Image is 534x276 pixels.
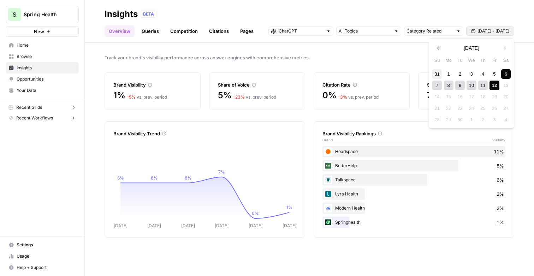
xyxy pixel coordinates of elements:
[501,69,511,79] div: Choose Saturday, September 6th, 2025
[17,53,76,60] span: Browse
[6,239,79,251] a: Settings
[16,104,42,111] span: Recent Grids
[34,28,44,35] span: New
[444,81,453,90] div: Choose Monday, September 8th, 2025
[185,175,191,181] tspan: 6%
[338,94,347,100] span: – 3 %
[6,62,79,74] a: Insights
[501,104,511,113] div: Not available Saturday, September 27th, 2025
[322,137,333,143] span: Brand
[490,115,499,124] div: Not available Friday, October 3rd, 2025
[215,223,229,228] tspan: [DATE]
[322,188,505,200] div: Lyra Health
[324,190,332,198] img: tc8opulbc6ipycs1zkpdxbfatmo8
[432,92,442,101] div: Not available Sunday, September 14th, 2025
[117,175,124,181] tspan: 6%
[6,85,79,96] a: Your Data
[432,55,442,65] div: Su
[467,92,476,101] div: Not available Wednesday, September 17th, 2025
[501,92,511,101] div: Not available Saturday, September 20th, 2025
[205,25,233,37] a: Citations
[432,81,442,90] div: Choose Sunday, September 7th, 2025
[444,104,453,113] div: Not available Monday, September 22nd, 2025
[501,55,511,65] div: Sa
[13,10,16,19] span: S
[279,28,323,35] input: ChatGPT
[233,94,245,100] span: – 23 %
[455,69,465,79] div: Choose Tuesday, September 2nd, 2025
[137,25,163,37] a: Queries
[324,176,332,184] img: okx4varp5obhka58wwqfy9ebr1wn
[6,26,79,37] button: New
[322,130,505,137] div: Brand Visibility Rankings
[147,223,161,228] tspan: [DATE]
[497,162,504,169] span: 8%
[501,115,511,124] div: Not available Saturday, October 4th, 2025
[432,104,442,113] div: Not available Sunday, September 21st, 2025
[427,90,437,101] span: 75
[467,104,476,113] div: Not available Wednesday, September 24th, 2025
[322,146,505,157] div: Headspace
[427,81,505,88] div: Sentiment Score
[6,262,79,273] button: Help + Support
[490,104,499,113] div: Not available Friday, September 26th, 2025
[490,69,499,79] div: Choose Friday, September 5th, 2025
[141,11,156,18] div: BETA
[322,217,505,228] div: Springhealth
[494,148,504,155] span: 11%
[501,81,511,90] div: Not available Saturday, September 13th, 2025
[478,92,488,101] div: Not available Thursday, September 18th, 2025
[467,55,476,65] div: We
[252,211,259,216] tspan: 0%
[407,28,453,35] input: Category Related
[455,55,465,65] div: Tu
[455,115,465,124] div: Not available Tuesday, September 30th, 2025
[6,6,79,23] button: Workspace: Spring Health
[478,104,488,113] div: Not available Thursday, September 25th, 2025
[16,115,53,121] span: Recent Workflows
[17,42,76,48] span: Home
[324,147,332,156] img: ey70nwsa7kzn1mrixx8ntzpy0cmc
[17,253,76,259] span: Usage
[478,69,488,79] div: Choose Thursday, September 4th, 2025
[6,102,79,113] button: Recent Grids
[455,92,465,101] div: Not available Tuesday, September 16th, 2025
[24,11,66,18] span: Spring Health
[322,174,505,186] div: Talkspace
[181,223,195,228] tspan: [DATE]
[127,94,167,100] div: vs. prev. period
[17,76,76,82] span: Opportunities
[432,69,442,79] div: Choose Sunday, August 31st, 2025
[218,169,225,175] tspan: 7%
[432,115,442,124] div: Not available Sunday, September 28th, 2025
[17,242,76,248] span: Settings
[233,94,276,100] div: vs. prev. period
[464,45,479,52] span: [DATE]
[455,81,465,90] div: Choose Tuesday, September 9th, 2025
[429,39,514,128] div: [DATE] - [DATE]
[17,65,76,71] span: Insights
[6,51,79,62] a: Browse
[339,28,391,35] input: All Topics
[444,92,453,101] div: Not available Monday, September 15th, 2025
[17,87,76,94] span: Your Data
[322,202,505,214] div: Modern Health
[324,204,332,212] img: 6afroz0ztg3dw4ehzvidz7hbo5rh
[6,251,79,262] a: Usage
[497,190,504,198] span: 2%
[218,81,296,88] div: Share of Voice
[478,55,488,65] div: Th
[497,176,504,183] span: 6%
[490,81,499,90] div: Choose Friday, September 12th, 2025
[151,175,158,181] tspan: 6%
[113,90,125,101] span: 1%
[477,28,509,34] span: [DATE] - [DATE]
[286,205,292,210] tspan: 1%
[105,25,135,37] a: Overview
[113,130,296,137] div: Brand Visibility Trend
[497,205,504,212] span: 2%
[490,92,499,101] div: Not available Friday, September 19th, 2025
[322,90,337,101] span: 0%
[322,160,505,171] div: BetterHelp
[497,219,504,226] span: 1%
